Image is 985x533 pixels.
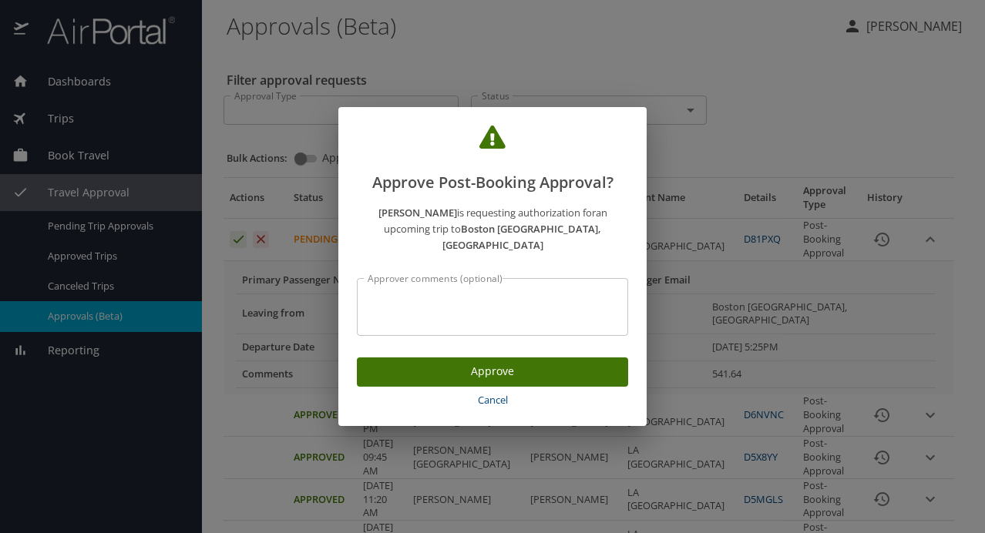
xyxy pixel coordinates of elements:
h2: Approve Post-Booking Approval? [357,126,628,195]
button: Cancel [357,387,628,414]
span: Cancel [363,391,622,409]
strong: Boston [GEOGRAPHIC_DATA], [GEOGRAPHIC_DATA] [442,222,602,252]
p: is requesting authorization for an upcoming trip to [357,205,628,253]
strong: [PERSON_NAME] [378,206,457,220]
span: Approve [369,362,616,381]
button: Approve [357,357,628,387]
